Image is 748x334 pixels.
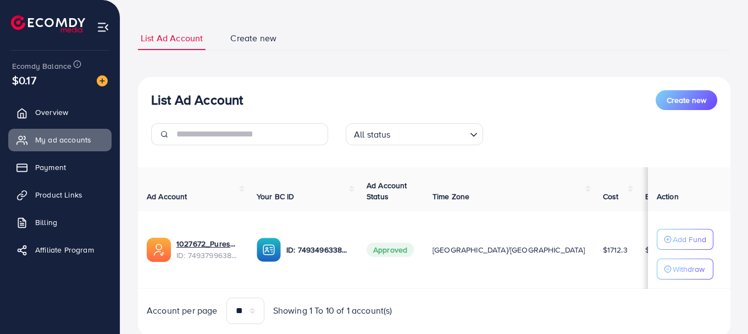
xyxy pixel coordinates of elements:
a: Payment [8,156,112,178]
button: Add Fund [657,229,713,250]
span: ID: 7493799638328573953 [176,250,239,261]
span: Billing [35,217,57,228]
span: Create new [230,32,276,45]
span: Ecomdy Balance [12,61,71,72]
div: Search for option [346,123,483,145]
img: image [97,75,108,86]
iframe: Chat [701,284,740,326]
span: Account per page [147,304,218,317]
span: Time Zone [433,191,469,202]
a: Overview [8,101,112,123]
span: Showing 1 To 10 of 1 account(s) [273,304,392,317]
a: 1027672_Pureshield_AFtechnologies_1744786201884 [176,238,239,249]
a: Affiliate Program [8,239,112,261]
span: [GEOGRAPHIC_DATA]/[GEOGRAPHIC_DATA] [433,244,585,255]
p: ID: 7493496338358140944 [286,243,349,256]
span: Approved [367,243,414,257]
span: Create new [667,95,706,106]
span: Your BC ID [257,191,295,202]
span: Action [657,191,679,202]
p: Withdraw [673,262,705,276]
span: Payment [35,162,66,173]
a: Billing [8,211,112,233]
span: Overview [35,107,68,118]
p: Add Fund [673,233,706,246]
span: $0.17 [12,72,36,88]
span: All status [352,127,393,143]
a: My ad accounts [8,129,112,151]
button: Withdraw [657,259,713,280]
button: Create new [656,90,717,110]
a: Product Links [8,184,112,206]
h3: List Ad Account [151,92,243,108]
img: ic-ba-acc.ded83a64.svg [257,238,281,262]
span: Ad Account [147,191,187,202]
img: logo [11,15,85,32]
div: <span class='underline'>1027672_Pureshield_AFtechnologies_1744786201884</span></br>74937996383285... [176,238,239,261]
input: Search for option [394,124,466,143]
span: $1712.3 [603,244,628,255]
img: ic-ads-acc.e4c84228.svg [147,238,171,262]
span: Product Links [35,189,82,200]
span: List Ad Account [141,32,203,45]
span: Affiliate Program [35,244,94,255]
span: Cost [603,191,619,202]
span: Ad Account Status [367,180,407,202]
img: menu [97,21,109,34]
span: My ad accounts [35,134,91,145]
